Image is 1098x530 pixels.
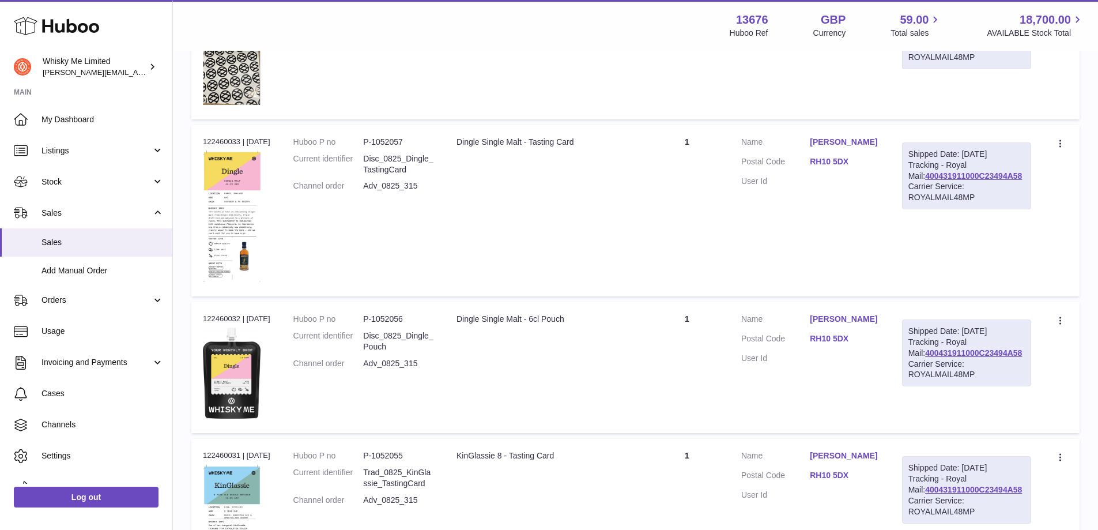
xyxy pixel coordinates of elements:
a: RH10 5DX [810,470,878,481]
dt: Postal Code [741,333,810,347]
span: Stock [41,176,152,187]
a: 400431911000C23494A58 [925,348,1022,358]
span: AVAILABLE Stock Total [987,28,1084,39]
a: RH10 5DX [810,333,878,344]
dd: Adv_0825_315 [363,495,433,506]
dd: Adv_0825_315 [363,181,433,191]
div: 122460031 | [DATE] [203,450,270,461]
span: Listings [41,145,152,156]
dt: Channel order [293,181,364,191]
a: 400431911000C23494A58 [925,171,1022,181]
dt: Huboo P no [293,314,364,325]
dt: Huboo P no [293,450,364,461]
div: 122460033 | [DATE] [203,137,270,147]
span: Orders [41,295,152,306]
span: 18,700.00 [1020,12,1071,28]
dt: Channel order [293,358,364,369]
div: Shipped Date: [DATE] [908,463,1025,473]
span: [PERSON_NAME][EMAIL_ADDRESS][DOMAIN_NAME] [43,67,231,77]
dt: Postal Code [741,156,810,170]
strong: 13676 [736,12,768,28]
span: Add Manual Order [41,265,164,276]
span: Cases [41,388,164,399]
dt: User Id [741,353,810,364]
dt: Current identifier [293,153,364,175]
span: Usage [41,326,164,337]
a: Log out [14,487,159,508]
span: Invoicing and Payments [41,357,152,368]
dd: P-1052056 [363,314,433,325]
dd: Adv_0825_315 [363,358,433,369]
strong: GBP [821,12,846,28]
div: Tracking - Royal Mail: [902,456,1031,523]
span: Channels [41,419,164,430]
div: 122460032 | [DATE] [203,314,270,324]
dt: User Id [741,490,810,501]
dt: User Id [741,176,810,187]
dd: P-1052057 [363,137,433,148]
dt: Current identifier [293,330,364,352]
a: 400431911000C23494A58 [925,485,1022,494]
div: Currency [813,28,846,39]
div: Carrier Service: ROYALMAIL48MP [908,495,1025,517]
dd: Disc_0825_Dingle_TastingCard [363,153,433,175]
div: Tracking - Royal Mail: [902,319,1031,386]
div: Tracking - Royal Mail: [902,142,1031,209]
dd: P-1052055 [363,450,433,461]
dt: Name [741,314,810,328]
div: Carrier Service: ROYALMAIL48MP [908,359,1025,381]
div: Shipped Date: [DATE] [908,149,1025,160]
span: My Dashboard [41,114,164,125]
dt: Current identifier [293,467,364,489]
a: [PERSON_NAME] [810,137,878,148]
a: 18,700.00 AVAILABLE Stock Total [987,12,1084,39]
dt: Channel order [293,495,364,506]
dd: Disc_0825_Dingle_Pouch [363,330,433,352]
span: 59.00 [900,12,929,28]
img: frances@whiskyshop.com [14,58,31,76]
dd: Trad_0825_KinGlassie_TastingCard [363,467,433,489]
div: Huboo Ref [730,28,768,39]
span: Total sales [891,28,942,39]
div: Carrier Service: ROYALMAIL48MP [908,181,1025,203]
div: Dingle Single Malt - Tasting Card [456,137,633,148]
img: 1752740722.png [203,151,261,282]
a: [PERSON_NAME] [810,450,878,461]
td: 1 [644,125,730,296]
dt: Name [741,450,810,464]
div: Whisky Me Limited [43,56,146,78]
a: 59.00 Total sales [891,12,942,39]
img: 1752740674.jpg [203,328,261,419]
div: KinGlassie 8 - Tasting Card [456,450,633,461]
td: 1 [644,302,730,433]
dt: Name [741,137,810,151]
span: Sales [41,237,164,248]
div: Shipped Date: [DATE] [908,326,1025,337]
div: Carrier Service: ROYALMAIL48MP [908,41,1025,63]
img: 1725358317.png [203,10,261,105]
a: [PERSON_NAME] [810,314,878,325]
span: Returns [41,482,164,493]
dt: Huboo P no [293,137,364,148]
span: Settings [41,450,164,461]
a: RH10 5DX [810,156,878,167]
div: Dingle Single Malt - 6cl Pouch [456,314,633,325]
span: Sales [41,208,152,219]
dt: Postal Code [741,470,810,484]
